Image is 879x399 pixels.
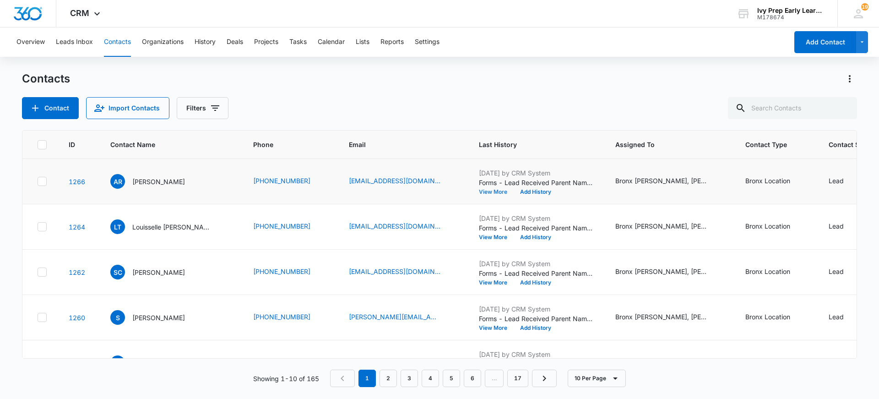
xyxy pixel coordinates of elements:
div: Contact Status - Lead - Select to Edit Field [829,267,860,278]
a: [PERSON_NAME][EMAIL_ADDRESS][PERSON_NAME][DOMAIN_NAME] [349,312,440,322]
div: account id [757,14,824,21]
span: Contact Status [829,140,875,149]
div: Assigned To - Bronx Ivy Prep, Jazmin Cruz - Select to Edit Field [615,357,723,368]
div: Contact Name - Louisselle Tatis - Select to Edit Field [110,219,231,234]
a: [EMAIL_ADDRESS][DOMAIN_NAME] [349,221,440,231]
nav: Pagination [330,370,557,387]
p: [PERSON_NAME] [132,268,185,277]
span: Phone [253,140,314,149]
div: Contact Name - Amanda Robles - Select to Edit Field [110,174,201,189]
div: Contact Status - Lead - Select to Edit Field [829,312,860,323]
div: Email - l.tatis0630@gmail.com - Select to Edit Field [349,221,457,232]
button: Actions [842,71,857,86]
button: View More [479,189,514,195]
button: Add History [514,189,558,195]
div: Contact Status - Lead - Select to Edit Field [829,176,860,187]
a: Page 6 [464,370,481,387]
div: Contact Type - Bronx Location - Select to Edit Field [745,221,807,232]
a: Navigate to contact details page for Stephanie [69,314,85,322]
p: [DATE] by CRM System [479,304,593,314]
p: Forms - Lead Received Parent Name: [PERSON_NAME] Email: [EMAIL_ADDRESS][DOMAIN_NAME] Phone: [PHON... [479,268,593,278]
button: Overview [16,27,45,57]
a: Navigate to contact details page for Sheraine Campbell [69,268,85,276]
div: Contact Name - Stephanie - Select to Edit Field [110,310,201,325]
div: Lead [829,312,844,322]
span: Email [349,140,444,149]
p: Forms - Lead Received Parent Name: [PERSON_NAME] Email: [EMAIL_ADDRESS][DOMAIN_NAME] Phone: [PHON... [479,223,593,233]
div: Contact Type - Bronx Location - Select to Edit Field [745,357,807,368]
button: Settings [415,27,439,57]
button: Add History [514,325,558,331]
div: Email - amandarobles0@outlook.com - Select to Edit Field [349,176,457,187]
p: [PERSON_NAME] [132,177,185,186]
a: Page 4 [422,370,439,387]
button: Calendar [318,27,345,57]
h1: Contacts [22,72,70,86]
span: LT [110,219,125,234]
button: Lists [356,27,369,57]
div: notifications count [861,3,868,11]
a: [PHONE_NUMBER] [253,267,310,276]
div: Assigned To - Bronx Ivy Prep, Jazmin Cruz - Select to Edit Field [615,221,723,232]
em: 1 [358,370,376,387]
div: Email - lorieedezz@gmail.com - Select to Edit Field [349,357,457,368]
a: [PHONE_NUMBER] [253,221,310,231]
span: Contact Type [745,140,793,149]
div: Email - stephanie.stransky@gmail.com - Select to Edit Field [349,312,457,323]
div: Assigned To - Bronx Ivy Prep, Jazmin Cruz - Select to Edit Field [615,176,723,187]
div: Contact Type - Bronx Location - Select to Edit Field [745,312,807,323]
div: Contact Status - Lead - Select to Edit Field [829,357,860,368]
div: Lead [829,176,844,186]
button: Contacts [104,27,131,57]
a: Navigate to contact details page for Louisselle Tatis [69,223,85,231]
span: 19 [861,3,868,11]
button: Deals [227,27,243,57]
p: Forms - Lead Received Parent Name: [PERSON_NAME] Email: [EMAIL_ADDRESS][DOMAIN_NAME] Phone: [PHON... [479,178,593,187]
div: Lead [829,357,844,367]
button: Filters [177,97,228,119]
div: Lead [829,267,844,276]
a: [PHONE_NUMBER] [253,357,310,367]
span: Contact Name [110,140,218,149]
p: [DATE] by CRM System [479,350,593,359]
div: Contact Type - Bronx Location - Select to Edit Field [745,176,807,187]
span: SC [110,265,125,279]
button: Organizations [142,27,184,57]
span: AR [110,174,125,189]
button: Add History [514,235,558,240]
div: Bronx [PERSON_NAME], [PERSON_NAME] [615,312,707,322]
div: Bronx Location [745,221,790,231]
div: Bronx Location [745,176,790,186]
button: Projects [254,27,278,57]
div: Assigned To - Bronx Ivy Prep, Jazmin Cruz - Select to Edit Field [615,312,723,323]
a: Next Page [532,370,557,387]
a: Page 17 [507,370,528,387]
button: Add Contact [22,97,79,119]
button: Tasks [289,27,307,57]
span: ID [69,140,75,149]
div: Contact Status - Lead - Select to Edit Field [829,221,860,232]
div: Bronx [PERSON_NAME], [PERSON_NAME] [615,357,707,367]
p: [DATE] by CRM System [479,259,593,268]
p: [DATE] by CRM System [479,213,593,223]
input: Search Contacts [728,97,857,119]
div: Bronx [PERSON_NAME], [PERSON_NAME] [615,176,707,186]
div: Bronx Location [745,312,790,322]
div: Bronx Location [745,267,790,276]
p: Showing 1-10 of 165 [253,374,319,383]
div: Phone - (929) 610-3245 - Select to Edit Field [253,357,327,368]
a: Page 5 [443,370,460,387]
button: Import Contacts [86,97,169,119]
div: Phone - (929) 497-0434 - Select to Edit Field [253,221,327,232]
p: Forms - Lead Received Parent Name: [PERSON_NAME]: [PERSON_NAME][EMAIL_ADDRESS][PERSON_NAME][DOMAI... [479,314,593,323]
a: [EMAIL_ADDRESS][DOMAIN_NAME] [349,357,440,367]
a: [PHONE_NUMBER] [253,176,310,186]
button: View More [479,280,514,285]
div: Bronx [PERSON_NAME], [PERSON_NAME] [615,221,707,231]
div: Contact Type - Bronx Location - Select to Edit Field [745,267,807,278]
button: Leads Inbox [56,27,93,57]
button: Add History [514,280,558,285]
a: Page 2 [380,370,397,387]
span: S [110,310,125,325]
a: Navigate to contact details page for Amanda Robles [69,178,85,186]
